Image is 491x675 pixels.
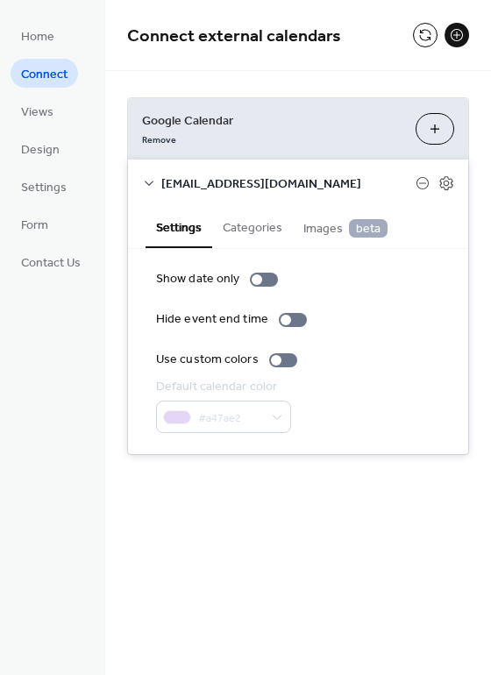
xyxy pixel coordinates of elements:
a: Form [11,210,59,238]
a: Connect [11,59,78,88]
a: Settings [11,172,77,201]
span: beta [349,219,388,238]
span: Connect external calendars [127,19,341,53]
span: Contact Us [21,254,81,273]
span: Design [21,141,60,160]
span: Views [21,103,53,122]
a: Views [11,96,64,125]
span: Google Calendar [142,112,402,131]
button: Settings [146,206,212,248]
span: Images [303,219,388,238]
a: Contact Us [11,247,91,276]
span: Form [21,217,48,235]
div: Hide event end time [156,310,268,329]
span: Home [21,28,54,46]
a: Home [11,21,65,50]
span: Remove [142,134,176,146]
span: [EMAIL_ADDRESS][DOMAIN_NAME] [161,175,416,194]
a: Design [11,134,70,163]
div: Use custom colors [156,351,259,369]
span: Connect [21,66,68,84]
div: Default calendar color [156,378,288,396]
div: Show date only [156,270,239,288]
span: Settings [21,179,67,197]
button: Categories [212,206,293,246]
button: Images beta [293,206,398,247]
